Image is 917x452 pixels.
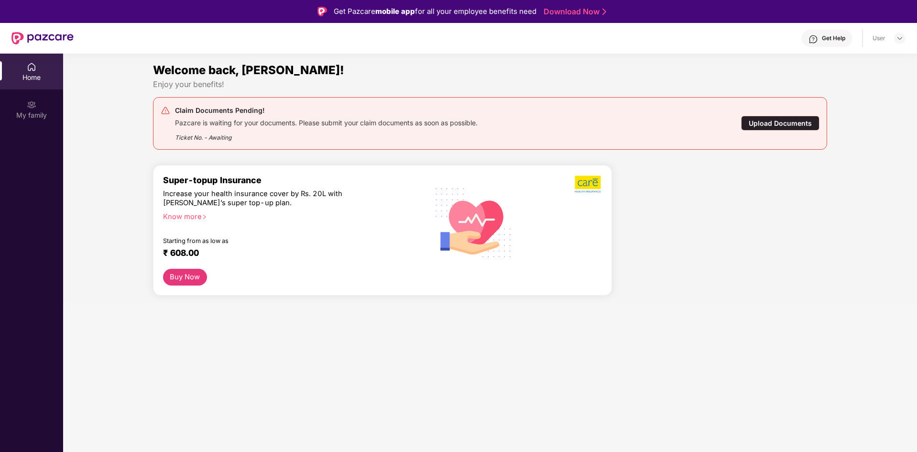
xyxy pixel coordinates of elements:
strong: mobile app [375,7,415,16]
div: Get Pazcare for all your employee benefits need [334,6,536,17]
div: ₹ 608.00 [163,248,410,259]
button: Buy Now [163,269,207,286]
img: Logo [317,7,327,16]
span: Welcome back, [PERSON_NAME]! [153,63,344,77]
div: User [873,34,885,42]
img: b5dec4f62d2307b9de63beb79f102df3.png [575,175,602,193]
img: New Pazcare Logo [11,32,74,44]
img: svg+xml;base64,PHN2ZyBpZD0iSGVscC0zMngzMiIgeG1sbnM9Imh0dHA6Ly93d3cudzMub3JnLzIwMDAvc3ZnIiB3aWR0aD... [808,34,818,44]
div: Claim Documents Pending! [175,105,478,116]
img: svg+xml;base64,PHN2ZyB4bWxucz0iaHR0cDovL3d3dy53My5vcmcvMjAwMC9zdmciIHdpZHRoPSIyNCIgaGVpZ2h0PSIyNC... [161,106,170,115]
span: right [202,214,207,220]
div: Get Help [822,34,845,42]
div: Pazcare is waiting for your documents. Please submit your claim documents as soon as possible. [175,116,478,127]
img: Stroke [602,7,606,17]
img: svg+xml;base64,PHN2ZyB3aWR0aD0iMjAiIGhlaWdodD0iMjAiIHZpZXdCb3g9IjAgMCAyMCAyMCIgZmlsbD0ibm9uZSIgeG... [27,100,36,110]
div: Increase your health insurance cover by Rs. 20L with [PERSON_NAME]’s super top-up plan. [163,189,378,208]
div: Know more [163,212,414,219]
img: svg+xml;base64,PHN2ZyB4bWxucz0iaHR0cDovL3d3dy53My5vcmcvMjAwMC9zdmciIHhtbG5zOnhsaW5rPSJodHRwOi8vd3... [428,176,519,268]
img: svg+xml;base64,PHN2ZyBpZD0iRHJvcGRvd24tMzJ4MzIiIHhtbG5zPSJodHRwOi8vd3d3LnczLm9yZy8yMDAwL3N2ZyIgd2... [896,34,904,42]
div: Starting from as low as [163,237,379,244]
a: Download Now [544,7,603,17]
div: Enjoy your benefits! [153,79,828,89]
img: svg+xml;base64,PHN2ZyBpZD0iSG9tZSIgeG1sbnM9Imh0dHA6Ly93d3cudzMub3JnLzIwMDAvc3ZnIiB3aWR0aD0iMjAiIG... [27,62,36,72]
div: Ticket No. - Awaiting [175,127,478,142]
div: Super-topup Insurance [163,175,419,185]
div: Upload Documents [741,116,819,131]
